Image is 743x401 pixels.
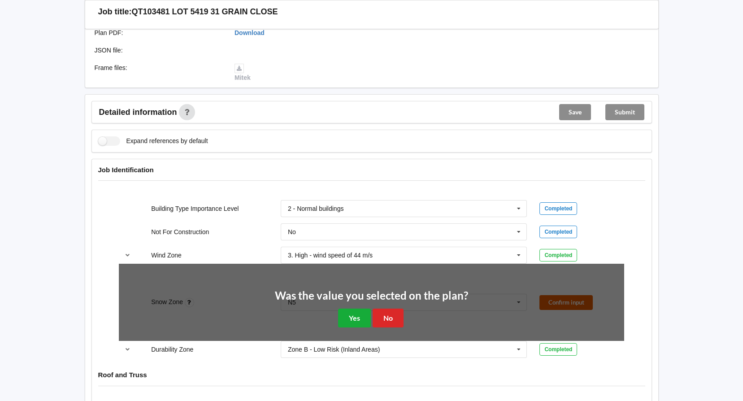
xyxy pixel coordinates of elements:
div: Frame files : [88,63,229,82]
div: Completed [539,226,577,238]
label: Not For Construction [151,228,209,235]
button: reference-toggle [119,247,136,263]
a: Mitek [235,64,251,81]
h4: Roof and Truss [98,370,645,379]
div: Completed [539,343,577,356]
h2: Was the value you selected on the plan? [275,289,468,303]
a: Download [235,29,265,36]
button: reference-toggle [119,341,136,357]
div: Plan PDF : [88,28,229,37]
div: 2 - Normal buildings [288,205,344,212]
div: 3. High - wind speed of 44 m/s [288,252,373,258]
button: Yes [338,309,371,327]
label: Building Type Importance Level [151,205,239,212]
div: JSON file : [88,46,229,55]
button: No [373,309,404,327]
h4: Job Identification [98,166,645,174]
div: Zone B - Low Risk (Inland Areas) [288,346,380,353]
div: Completed [539,249,577,262]
h3: QT103481 LOT 5419 31 GRAIN CLOSE [132,7,278,17]
label: Durability Zone [151,346,193,353]
label: Expand references by default [98,136,208,146]
h3: Job title: [98,7,132,17]
div: No [288,229,296,235]
div: Completed [539,202,577,215]
span: Detailed information [99,108,177,116]
label: Wind Zone [151,252,182,259]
